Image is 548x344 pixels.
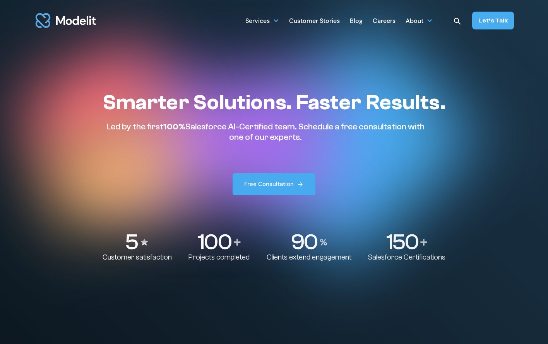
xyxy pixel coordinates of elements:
h1: Smarter Solutions. Faster Results. [103,90,445,115]
div: Careers [373,14,396,29]
div: About [406,13,433,28]
p: Salesforce Certifications [368,253,445,262]
img: modelit logo [34,9,98,33]
p: Clients extend engagement [267,253,351,262]
p: Customer satisfaction [103,253,172,262]
img: Plus [234,239,241,246]
div: Services [245,14,270,29]
div: Let’s Talk [478,16,508,25]
a: Blog [350,13,363,28]
a: Customer Stories [289,13,340,28]
img: Stars [140,237,149,247]
a: Free Consultation [233,173,315,195]
p: 100 [198,231,231,253]
div: Services [245,13,279,28]
p: Projects completed [188,253,250,262]
p: 90 [291,231,317,253]
img: Percentage [320,239,327,246]
p: 5 [125,231,137,253]
a: home [34,9,98,33]
div: About [406,14,423,29]
div: Blog [350,14,363,29]
p: Led by the first Salesforce AI-Certified team. Schedule a free consultation with one of our experts. [103,122,428,142]
img: Plus [420,239,427,246]
span: 100% [163,122,185,132]
a: Let’s Talk [472,12,514,29]
p: 150 [386,231,418,253]
a: Careers [373,13,396,28]
div: Customer Stories [289,14,340,29]
img: arrow right [297,181,304,188]
div: Free Consultation [244,180,294,188]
